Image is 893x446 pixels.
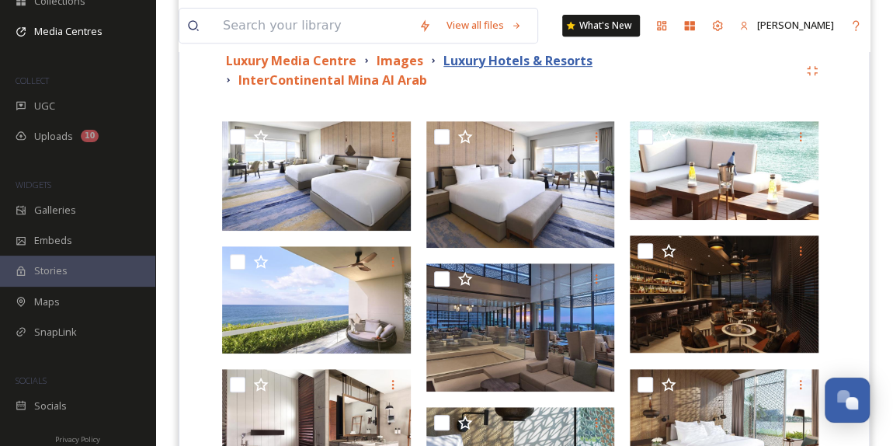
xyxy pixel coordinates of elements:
span: UGC [34,99,55,113]
span: SOCIALS [16,375,47,386]
button: Open Chat [825,378,870,423]
span: COLLECT [16,75,49,86]
img: ICRAK Lobby Lounge.jpg [426,263,615,392]
span: WIDGETS [16,179,51,190]
span: Privacy Policy [55,434,100,444]
img: Deluxe Sea View Twin.jpg [222,121,414,231]
span: Media Centres [34,24,103,39]
span: Socials [34,399,67,413]
strong: InterContinental Mina Al Arab [238,71,427,89]
div: 10 [81,130,99,142]
img: Amarbar .jpg [630,235,822,354]
span: Maps [34,294,60,309]
span: Galleries [34,203,76,218]
strong: Luxury Hotels & Resorts [443,52,592,69]
input: Search your library [215,9,411,43]
a: What's New [562,15,640,37]
strong: Luxury Media Centre [226,52,356,69]
strong: Images [377,52,423,69]
img: Family Villa Terrace.jpg [222,246,414,354]
span: SnapLink [34,325,77,340]
a: [PERSON_NAME] [731,10,842,40]
img: Classic Sea View King.jpg [426,121,615,248]
a: View all files [439,10,530,40]
span: Embeds [34,233,72,248]
img: ShaSha.jpg [630,121,822,220]
span: Stories [34,263,68,278]
span: [PERSON_NAME] [757,18,834,32]
span: Uploads [34,129,73,144]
